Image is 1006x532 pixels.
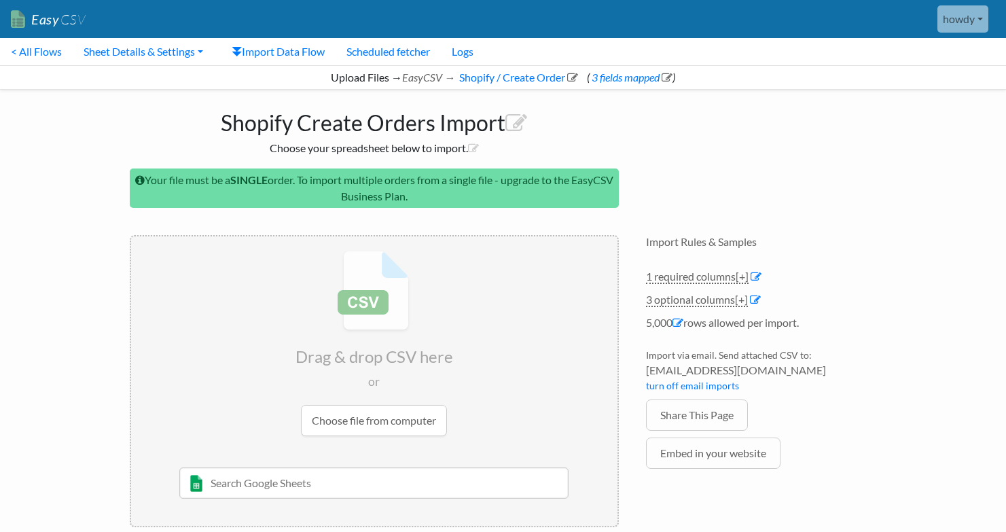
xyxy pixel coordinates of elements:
[590,71,672,84] a: 3 fields mapped
[646,400,748,431] a: Share This Page
[736,270,749,283] span: [+]
[646,235,877,248] h4: Import Rules & Samples
[937,5,988,33] a: howdy
[457,71,578,84] a: Shopify / Create Order
[130,103,619,136] h1: Shopify Create Orders Import
[587,71,675,84] span: ( )
[402,71,455,84] i: EasyCSV →
[59,11,86,28] span: CSV
[73,38,214,65] a: Sheet Details & Settings
[646,380,739,391] a: turn off email imports
[230,173,268,186] b: SINGLE
[179,467,569,499] input: Search Google Sheets
[11,5,86,33] a: EasyCSV
[646,362,877,378] span: [EMAIL_ADDRESS][DOMAIN_NAME]
[130,169,619,208] p: Your file must be a order. To import multiple orders from a single file - upgrade to the EasyCSV ...
[441,38,484,65] a: Logs
[646,293,748,307] a: 3 optional columns[+]
[646,348,877,400] li: Import via email. Send attached CSV to:
[646,315,877,338] li: 5,000 rows allowed per import.
[130,141,619,154] h2: Choose your spreadsheet below to import.
[221,38,336,65] a: Import Data Flow
[735,293,748,306] span: [+]
[646,438,780,469] a: Embed in your website
[336,38,441,65] a: Scheduled fetcher
[646,270,749,284] a: 1 required columns[+]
